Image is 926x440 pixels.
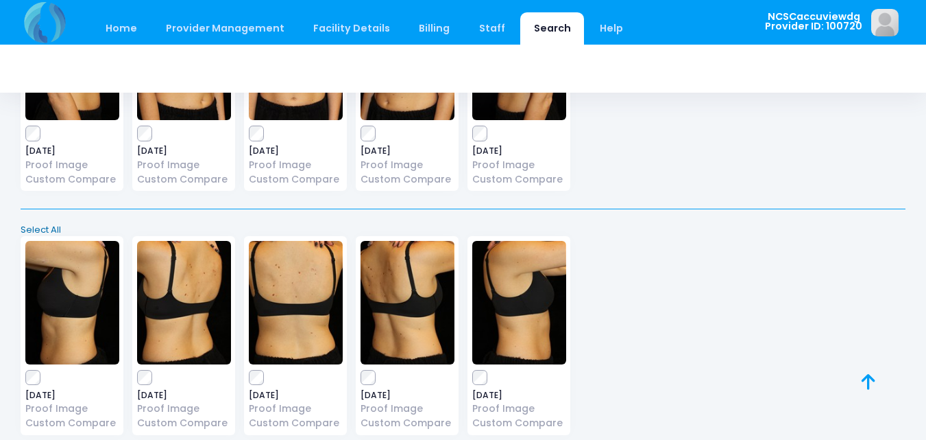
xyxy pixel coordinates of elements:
[361,391,454,400] span: [DATE]
[25,391,119,400] span: [DATE]
[249,402,343,416] a: Proof Image
[249,158,343,172] a: Proof Image
[137,391,231,400] span: [DATE]
[361,147,454,155] span: [DATE]
[472,391,566,400] span: [DATE]
[137,172,231,187] a: Custom Compare
[137,416,231,430] a: Custom Compare
[472,158,566,172] a: Proof Image
[300,12,404,45] a: Facility Details
[587,12,637,45] a: Help
[152,12,297,45] a: Provider Management
[137,402,231,416] a: Proof Image
[25,402,119,416] a: Proof Image
[472,241,566,364] img: image
[472,416,566,430] a: Custom Compare
[137,147,231,155] span: [DATE]
[465,12,518,45] a: Staff
[361,172,454,187] a: Custom Compare
[472,402,566,416] a: Proof Image
[361,402,454,416] a: Proof Image
[249,416,343,430] a: Custom Compare
[137,158,231,172] a: Proof Image
[871,9,899,36] img: image
[25,147,119,155] span: [DATE]
[472,147,566,155] span: [DATE]
[249,172,343,187] a: Custom Compare
[472,172,566,187] a: Custom Compare
[361,416,454,430] a: Custom Compare
[249,147,343,155] span: [DATE]
[520,12,584,45] a: Search
[25,158,119,172] a: Proof Image
[406,12,463,45] a: Billing
[92,12,150,45] a: Home
[765,12,862,32] span: NCSCaccuviewdg Provider ID: 100720
[361,241,454,364] img: image
[137,241,231,364] img: image
[249,241,343,364] img: image
[361,158,454,172] a: Proof Image
[16,223,910,237] a: Select All
[25,241,119,364] img: image
[249,391,343,400] span: [DATE]
[25,416,119,430] a: Custom Compare
[25,172,119,187] a: Custom Compare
